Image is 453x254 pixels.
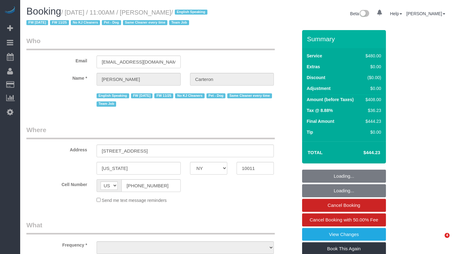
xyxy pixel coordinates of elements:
[310,217,378,222] span: Cancel Booking with 50.00% Fee
[307,64,320,70] label: Extras
[406,11,445,16] a: [PERSON_NAME]
[26,9,209,26] small: / [DATE] / 11:00AM / [PERSON_NAME]
[302,228,386,241] a: View Changes
[22,73,92,81] label: Name *
[102,198,167,203] span: Send me text message reminders
[97,73,181,86] input: First Name
[26,20,48,25] span: FW [DATE]
[390,11,402,16] a: Help
[22,179,92,188] label: Cell Number
[26,221,275,234] legend: What
[131,93,153,98] span: FW [DATE]
[71,20,100,25] span: No KJ Cleaners
[22,240,92,248] label: Frequency *
[363,53,381,59] div: $480.00
[97,56,181,68] input: Email
[307,85,331,91] label: Adjustment
[363,74,381,81] div: ($0.00)
[22,145,92,153] label: Address
[359,10,369,18] img: New interface
[363,107,381,114] div: $36.23
[97,162,181,175] input: City
[97,101,116,106] span: Team Job
[445,233,450,238] span: 4
[308,150,323,155] strong: Total
[363,64,381,70] div: $0.00
[363,85,381,91] div: $0.00
[175,10,207,15] span: English Speaking
[121,179,181,192] input: Cell Number
[350,11,369,16] a: Beta
[307,129,313,135] label: Tip
[307,35,383,42] h3: Summary
[302,199,386,212] a: Cancel Booking
[22,56,92,64] label: Email
[97,93,129,98] span: English Speaking
[307,74,325,81] label: Discount
[307,96,354,103] label: Amount (before Taxes)
[302,213,386,226] a: Cancel Booking with 50.00% Fee
[363,118,381,124] div: $444.23
[190,73,274,86] input: Last Name
[227,93,272,98] span: Same Cleaner every time
[307,118,334,124] label: Final Amount
[26,36,275,50] legend: Who
[102,20,121,25] span: Pet - Dog
[237,162,274,175] input: Zip Code
[123,20,167,25] span: Same Cleaner every time
[307,53,322,59] label: Service
[26,125,275,139] legend: Where
[432,233,447,248] iframe: Intercom live chat
[206,93,225,98] span: Pet - Dog
[26,6,61,17] span: Booking
[363,129,381,135] div: $0.00
[154,93,173,98] span: FW 11/25
[363,96,381,103] div: $408.00
[169,20,189,25] span: Team Job
[345,150,380,155] h4: $444.23
[50,20,69,25] span: FW 11/25
[307,107,333,114] label: Tax @ 8.88%
[4,6,16,15] img: Automaid Logo
[175,93,205,98] span: No KJ Cleaners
